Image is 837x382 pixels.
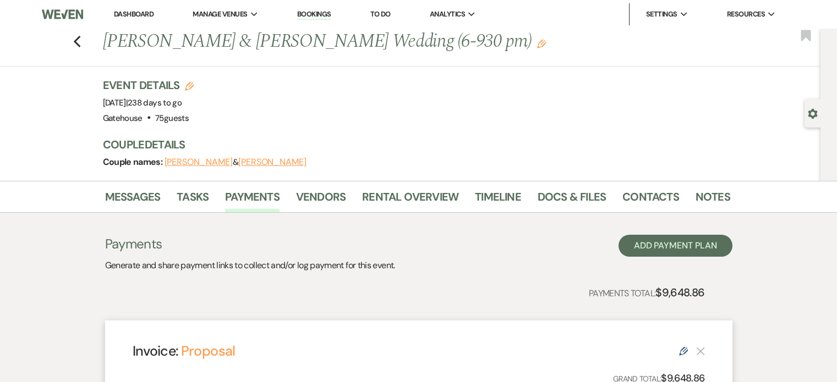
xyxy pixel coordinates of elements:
span: [DATE] [103,97,182,108]
button: Edit [537,38,546,48]
button: [PERSON_NAME] [165,158,233,167]
strong: $9,648.86 [655,285,704,300]
p: Generate and share payment links to collect and/or log payment for this event. [105,258,395,273]
h3: Event Details [103,77,194,93]
span: | [126,97,182,108]
button: Open lead details [808,108,818,118]
a: Vendors [296,188,346,212]
h1: [PERSON_NAME] & [PERSON_NAME] Wedding (6-930 pm) [103,29,596,55]
a: Proposal [181,342,236,360]
a: Timeline [475,188,521,212]
button: Add Payment Plan [619,235,732,257]
button: [PERSON_NAME] [238,158,307,167]
span: Settings [646,9,677,20]
a: To Do [370,9,391,19]
h3: Payments [105,235,395,253]
a: Messages [105,188,161,212]
a: Contacts [622,188,679,212]
a: Bookings [297,9,331,20]
span: & [165,157,307,168]
a: Notes [696,188,730,212]
a: Dashboard [114,9,154,19]
a: Payments [225,188,280,212]
span: Analytics [430,9,465,20]
span: Resources [727,9,765,20]
span: Manage Venues [193,9,247,20]
a: Tasks [177,188,209,212]
img: Weven Logo [42,3,83,26]
span: 75 guests [155,113,189,124]
span: Gatehouse [103,113,143,124]
span: 238 days to go [128,97,182,108]
a: Docs & Files [538,188,606,212]
h4: Invoice: [133,341,236,361]
p: Payments Total: [589,284,705,301]
h3: Couple Details [103,137,719,152]
button: This payment plan cannot be deleted because it contains links that have been paid through Weven’s... [696,346,705,356]
span: Couple names: [103,156,165,168]
a: Rental Overview [362,188,458,212]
